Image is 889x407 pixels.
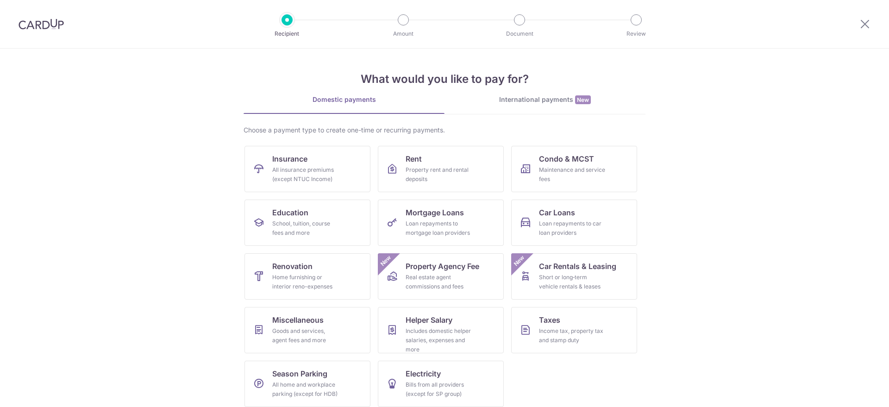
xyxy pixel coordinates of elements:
[539,326,606,345] div: Income tax, property tax and stamp duty
[253,29,321,38] p: Recipient
[406,326,472,354] div: Includes domestic helper salaries, expenses and more
[511,253,637,300] a: Car Rentals & LeasingShort or long‑term vehicle rentals & leasesNew
[272,380,339,399] div: All home and workplace parking (except for HDB)
[539,207,575,218] span: Car Loans
[406,165,472,184] div: Property rent and rental deposits
[272,273,339,291] div: Home furnishing or interior reno-expenses
[406,261,479,272] span: Property Agency Fee
[511,200,637,246] a: Car LoansLoan repayments to car loan providers
[511,307,637,353] a: TaxesIncome tax, property tax and stamp duty
[406,273,472,291] div: Real estate agent commissions and fees
[19,19,64,30] img: CardUp
[539,273,606,291] div: Short or long‑term vehicle rentals & leases
[369,29,438,38] p: Amount
[406,368,441,379] span: Electricity
[244,95,444,104] div: Domestic payments
[378,200,504,246] a: Mortgage LoansLoan repayments to mortgage loan providers
[575,95,591,104] span: New
[485,29,554,38] p: Document
[244,146,370,192] a: InsuranceAll insurance premiums (except NTUC Income)
[602,29,670,38] p: Review
[244,361,370,407] a: Season ParkingAll home and workplace parking (except for HDB)
[830,379,880,402] iframe: Opens a widget where you can find more information
[512,253,527,269] span: New
[406,153,422,164] span: Rent
[406,207,464,218] span: Mortgage Loans
[272,326,339,345] div: Goods and services, agent fees and more
[272,219,339,238] div: School, tuition, course fees and more
[406,314,452,326] span: Helper Salary
[539,153,594,164] span: Condo & MCST
[378,307,504,353] a: Helper SalaryIncludes domestic helper salaries, expenses and more
[244,125,645,135] div: Choose a payment type to create one-time or recurring payments.
[272,207,308,218] span: Education
[378,253,504,300] a: Property Agency FeeReal estate agent commissions and feesNew
[539,261,616,272] span: Car Rentals & Leasing
[272,153,307,164] span: Insurance
[378,361,504,407] a: ElectricityBills from all providers (except for SP group)
[244,253,370,300] a: RenovationHome furnishing or interior reno-expenses
[272,314,324,326] span: Miscellaneous
[539,314,560,326] span: Taxes
[539,219,606,238] div: Loan repayments to car loan providers
[378,146,504,192] a: RentProperty rent and rental deposits
[244,200,370,246] a: EducationSchool, tuition, course fees and more
[444,95,645,105] div: International payments
[378,253,394,269] span: New
[244,71,645,88] h4: What would you like to pay for?
[406,380,472,399] div: Bills from all providers (except for SP group)
[511,146,637,192] a: Condo & MCSTMaintenance and service fees
[272,165,339,184] div: All insurance premiums (except NTUC Income)
[539,165,606,184] div: Maintenance and service fees
[272,261,313,272] span: Renovation
[272,368,327,379] span: Season Parking
[244,307,370,353] a: MiscellaneousGoods and services, agent fees and more
[406,219,472,238] div: Loan repayments to mortgage loan providers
